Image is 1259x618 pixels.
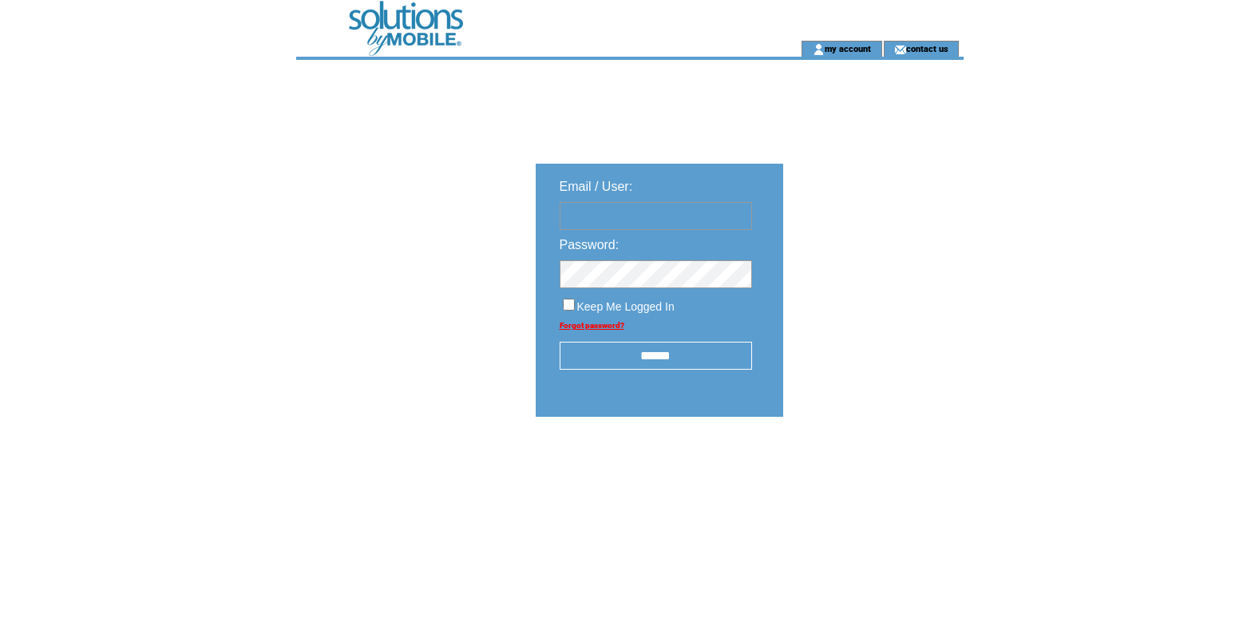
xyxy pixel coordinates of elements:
[825,43,871,53] a: my account
[560,238,620,252] span: Password:
[894,43,906,56] img: contact_us_icon.gif;jsessionid=101A61AE2E95573ADA5992BD3EB28E84
[560,321,624,330] a: Forgot password?
[829,457,909,477] img: transparent.png;jsessionid=101A61AE2E95573ADA5992BD3EB28E84
[560,180,633,193] span: Email / User:
[906,43,948,53] a: contact us
[577,300,675,313] span: Keep Me Logged In
[813,43,825,56] img: account_icon.gif;jsessionid=101A61AE2E95573ADA5992BD3EB28E84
